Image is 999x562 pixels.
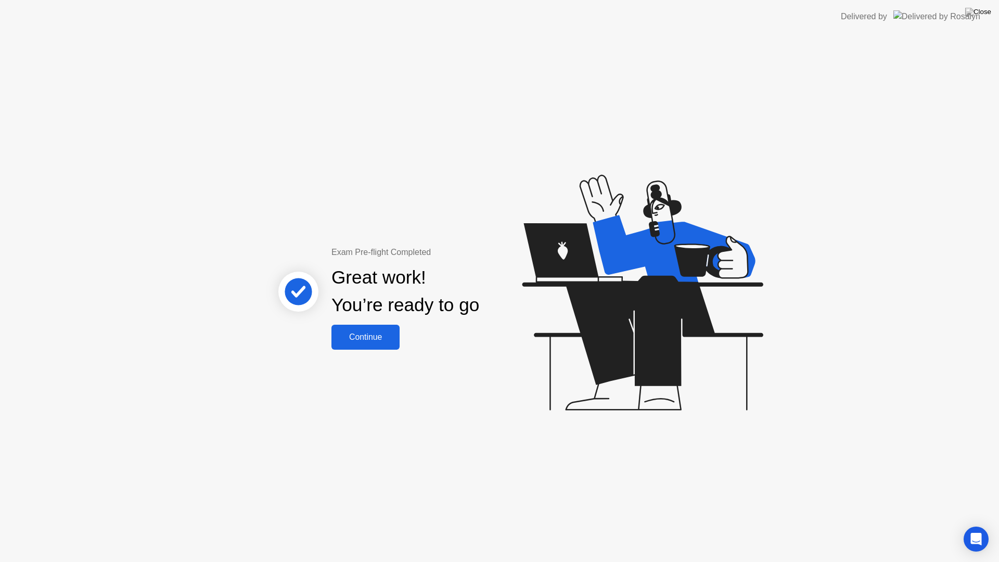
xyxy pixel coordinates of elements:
div: Delivered by [841,10,887,23]
div: Exam Pre-flight Completed [331,246,546,259]
div: Great work! You’re ready to go [331,264,479,319]
img: Delivered by Rosalyn [893,10,980,22]
div: Continue [335,333,396,342]
button: Continue [331,325,400,350]
img: Close [965,8,991,16]
div: Open Intercom Messenger [964,527,989,552]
